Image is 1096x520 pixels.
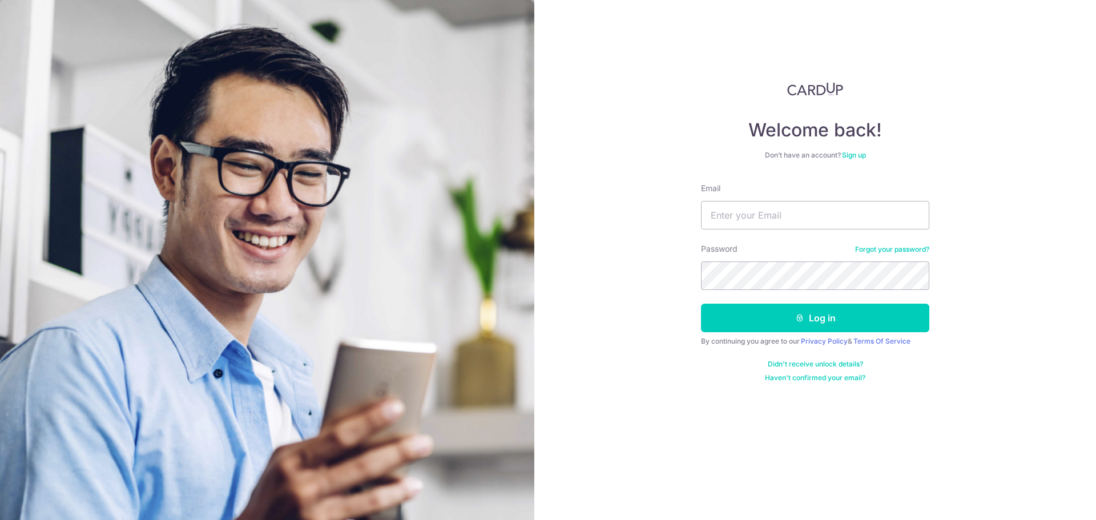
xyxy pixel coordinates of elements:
a: Haven't confirmed your email? [765,373,865,382]
div: Don’t have an account? [701,151,929,160]
h4: Welcome back! [701,119,929,142]
button: Log in [701,304,929,332]
a: Privacy Policy [801,337,848,345]
input: Enter your Email [701,201,929,229]
label: Email [701,183,720,194]
img: CardUp Logo [787,82,843,96]
a: Terms Of Service [853,337,910,345]
a: Sign up [842,151,866,159]
label: Password [701,243,738,255]
a: Didn't receive unlock details? [768,360,863,369]
a: Forgot your password? [855,245,929,254]
div: By continuing you agree to our & [701,337,929,346]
